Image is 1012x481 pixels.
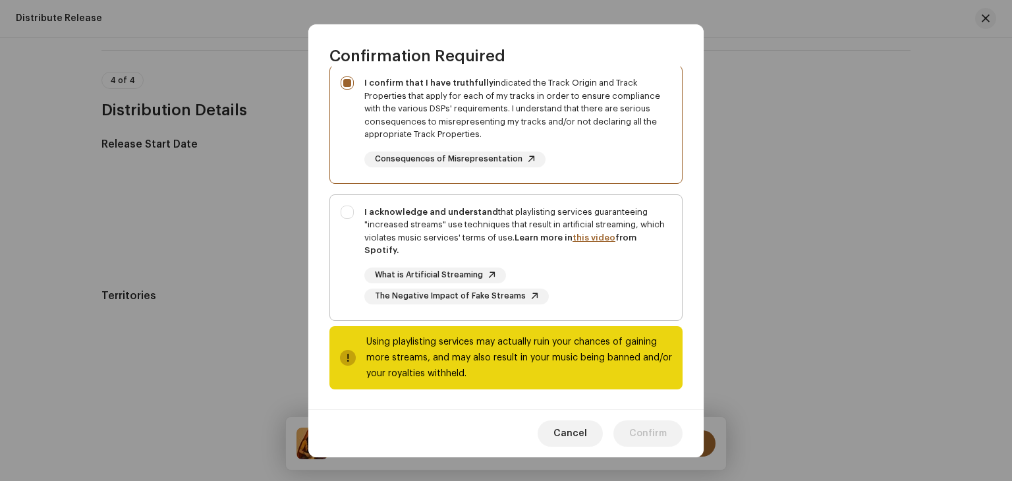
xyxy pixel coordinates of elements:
p-togglebutton: I acknowledge and understandthat playlisting services guaranteeing "increased streams" use techni... [329,194,683,321]
p-togglebutton: I confirm that I have truthfullyindicated the Track Origin and Track Properties that apply for ea... [329,65,683,184]
span: The Negative Impact of Fake Streams [375,292,526,300]
div: Using playlisting services may actually ruin your chances of gaining more streams, and may also r... [366,334,672,382]
a: this video [573,233,615,242]
strong: Learn more in from Spotify. [364,233,636,255]
span: Confirm [629,420,667,447]
span: What is Artificial Streaming [375,271,483,279]
span: Consequences of Misrepresentation [375,155,522,163]
span: Confirmation Required [329,45,505,67]
button: Cancel [538,420,603,447]
div: that playlisting services guaranteeing "increased streams" use techniques that result in artifici... [364,206,671,257]
button: Confirm [613,420,683,447]
strong: I confirm that I have truthfully [364,78,493,87]
strong: I acknowledge and understand [364,208,498,216]
span: Cancel [553,420,587,447]
div: indicated the Track Origin and Track Properties that apply for each of my tracks in order to ensu... [364,76,671,141]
